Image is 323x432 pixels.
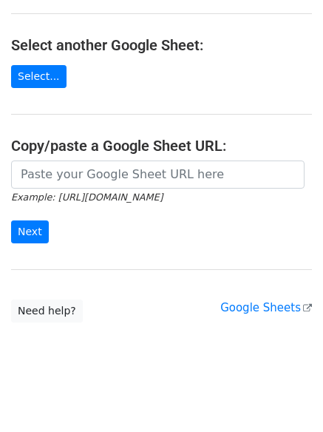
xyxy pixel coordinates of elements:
h4: Select another Google Sheet: [11,36,312,54]
a: Need help? [11,300,83,323]
a: Select... [11,65,67,88]
a: Google Sheets [220,301,312,314]
input: Paste your Google Sheet URL here [11,161,305,189]
input: Next [11,220,49,243]
h4: Copy/paste a Google Sheet URL: [11,137,312,155]
iframe: Chat Widget [249,361,323,432]
small: Example: [URL][DOMAIN_NAME] [11,192,163,203]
